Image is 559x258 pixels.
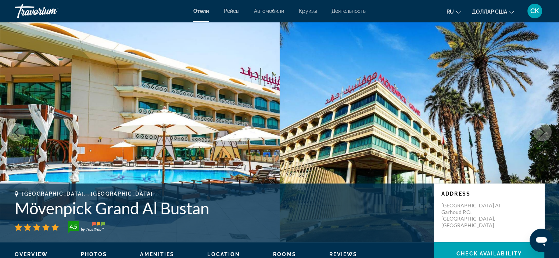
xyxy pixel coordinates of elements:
[447,6,461,17] button: Изменить язык
[299,8,317,14] a: Круизы
[530,7,539,15] font: СК
[15,199,427,218] h1: Mövenpick Grand Al Bustan
[254,8,284,14] a: Автомобили
[193,8,209,14] a: Отели
[140,251,174,257] span: Amenities
[441,191,537,197] p: Address
[66,222,80,231] div: 4.5
[472,6,514,17] button: Изменить валюту
[207,251,240,258] button: Location
[329,251,358,257] span: Reviews
[68,221,105,233] img: trustyou-badge-hor.svg
[224,8,239,14] a: Рейсы
[456,251,522,257] span: Check Availability
[81,251,107,258] button: Photos
[472,9,507,15] font: доллар США
[332,8,366,14] a: Деятельность
[447,9,454,15] font: ru
[7,123,26,141] button: Previous image
[140,251,174,258] button: Amenities
[273,251,296,258] button: Rooms
[273,251,296,257] span: Rooms
[441,202,500,229] p: [GEOGRAPHIC_DATA] Al Garhoud P.O. [GEOGRAPHIC_DATA], [GEOGRAPHIC_DATA]
[329,251,358,258] button: Reviews
[207,251,240,257] span: Location
[525,3,544,19] button: Меню пользователя
[81,251,107,257] span: Photos
[15,1,88,21] a: Травориум
[15,251,48,258] button: Overview
[15,251,48,257] span: Overview
[530,229,553,252] iframe: Кнопка запуска окна обмена сообщениями
[22,191,153,197] span: [GEOGRAPHIC_DATA], , [GEOGRAPHIC_DATA]
[533,123,552,141] button: Next image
